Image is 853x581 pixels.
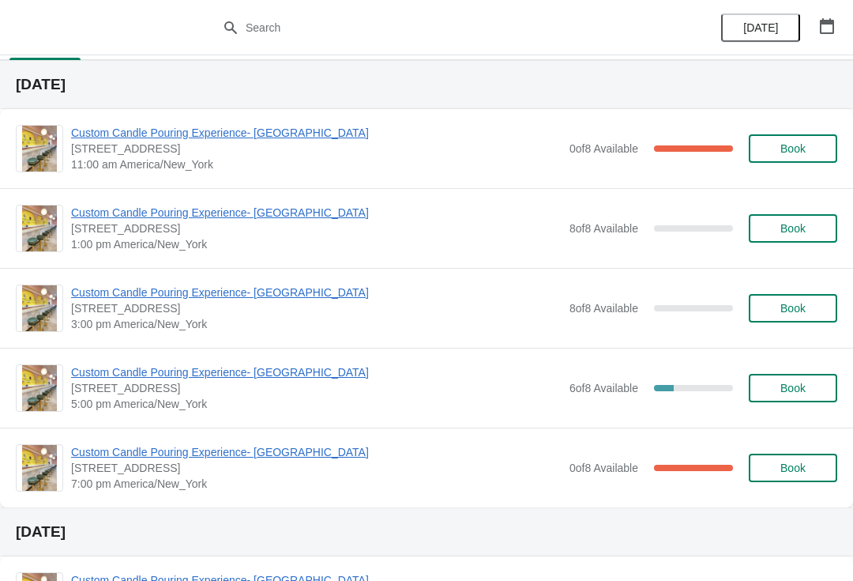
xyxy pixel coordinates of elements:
[16,77,837,92] h2: [DATE]
[71,476,562,492] span: 7:00 pm America/New_York
[569,222,638,235] span: 8 of 8 Available
[749,374,837,402] button: Book
[743,21,778,34] span: [DATE]
[22,126,57,172] img: Custom Candle Pouring Experience- Delray Beach | 415 East Atlantic Avenue, Delray Beach, FL, USA ...
[22,445,57,491] img: Custom Candle Pouring Experience- Delray Beach | 415 East Atlantic Avenue, Delray Beach, FL, USA ...
[71,205,562,221] span: Custom Candle Pouring Experience- [GEOGRAPHIC_DATA]
[721,13,800,42] button: [DATE]
[71,125,562,141] span: Custom Candle Pouring Experience- [GEOGRAPHIC_DATA]
[749,214,837,243] button: Book
[71,221,562,236] span: [STREET_ADDRESS]
[749,454,837,482] button: Book
[22,206,57,251] img: Custom Candle Pouring Experience- Delray Beach | 415 East Atlantic Avenue, Delray Beach, FL, USA ...
[71,236,562,252] span: 1:00 pm America/New_York
[71,300,562,316] span: [STREET_ADDRESS]
[71,444,562,460] span: Custom Candle Pouring Experience- [GEOGRAPHIC_DATA]
[22,365,57,411] img: Custom Candle Pouring Experience- Delray Beach | 415 East Atlantic Avenue, Delray Beach, FL, USA ...
[780,302,806,315] span: Book
[71,396,562,412] span: 5:00 pm America/New_York
[71,460,562,476] span: [STREET_ADDRESS]
[71,285,562,300] span: Custom Candle Pouring Experience- [GEOGRAPHIC_DATA]
[749,134,837,163] button: Book
[71,157,562,172] span: 11:00 am America/New_York
[780,382,806,394] span: Book
[569,302,638,315] span: 8 of 8 Available
[22,285,57,331] img: Custom Candle Pouring Experience- Delray Beach | 415 East Atlantic Avenue, Delray Beach, FL, USA ...
[71,316,562,332] span: 3:00 pm America/New_York
[780,222,806,235] span: Book
[780,142,806,155] span: Book
[71,380,562,396] span: [STREET_ADDRESS]
[71,364,562,380] span: Custom Candle Pouring Experience- [GEOGRAPHIC_DATA]
[569,142,638,155] span: 0 of 8 Available
[245,13,640,42] input: Search
[569,382,638,394] span: 6 of 8 Available
[780,462,806,474] span: Book
[749,294,837,323] button: Book
[16,524,837,540] h2: [DATE]
[71,141,562,157] span: [STREET_ADDRESS]
[569,462,638,474] span: 0 of 8 Available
